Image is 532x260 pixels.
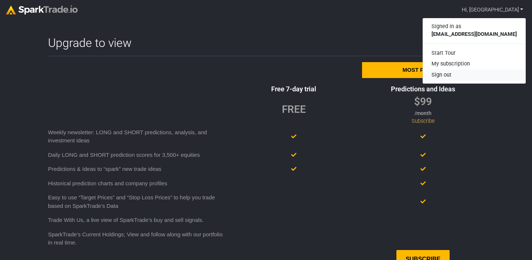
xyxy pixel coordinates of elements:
[422,18,526,84] div: Hi, [GEOGRAPHIC_DATA]
[229,84,358,94] div: Free 7-day trial
[44,151,229,159] div: Daily LONG and SHORT prediction scores for 3,500+ equities
[415,109,432,117] div: /month
[423,21,526,40] div: Signed in as
[6,6,78,14] img: sparktrade.png
[423,48,526,59] div: Start Tour
[44,179,229,188] div: Historical prediction charts and company profiles
[44,230,229,247] div: SparkTrade’s Current Holdings; View and follow along with our portfolio in real time.
[44,165,229,173] div: Predictions & Ideas to “spark” new trade ideas
[44,216,229,224] div: Trade With Us, a live view of SparkTrade’s buy and sell signals.
[48,36,132,50] h2: Upgrade to view
[432,31,517,37] b: [EMAIL_ADDRESS][DOMAIN_NAME]
[423,58,526,70] a: My subscription
[358,84,488,94] div: Predictions and Ideas
[403,66,447,74] div: Most popular
[423,70,526,81] button: Sign out
[412,118,434,124] a: Subscribe
[44,128,229,145] div: Weekly newsletter: LONG and SHORT predictions, analysis, and investment ideas
[459,3,526,17] a: Hi, [GEOGRAPHIC_DATA]
[414,94,432,109] div: $99
[44,193,229,210] div: Easy to use “Target Prices” and “Stop Loss Prices” to help you trade based on SparkTrade’s Data
[282,102,306,117] div: FREE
